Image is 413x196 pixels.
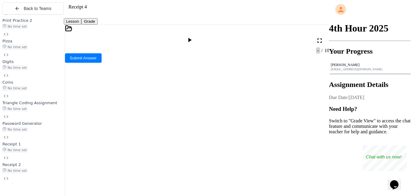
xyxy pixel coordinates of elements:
[2,127,27,132] span: No time set
[323,48,329,53] span: 10
[81,18,97,25] button: Grade
[2,183,21,188] span: Receipt 3
[329,81,411,89] h2: Assignment Details
[329,95,349,100] span: Due Date:
[2,107,27,111] span: No time set
[2,121,42,126] span: Password Generator
[2,59,14,64] span: Digits
[331,68,409,71] div: [EMAIL_ADDRESS][DOMAIN_NAME]
[24,6,51,11] span: Back to Teams
[2,24,27,29] span: No time set
[2,45,27,49] span: No time set
[363,145,407,171] iframe: chat widget
[2,101,57,105] span: Triangle Coding Assignment
[64,18,82,25] button: Lesson
[2,80,13,85] span: Coins
[331,63,409,67] div: [PERSON_NAME]
[2,2,64,15] button: Back to Teams
[329,47,411,55] h2: Your Progress
[2,18,32,23] span: Print Practice 2
[329,106,411,112] h3: Need Help?
[2,162,21,167] span: Receipt 2
[316,47,320,54] span: -
[321,48,323,53] span: /
[65,53,102,63] button: Submit Answer
[329,118,411,135] p: Switch to "Grade View" to access the chat feature and communicate with your teacher for help and ...
[2,65,27,70] span: No time set
[2,168,27,173] span: No time set
[2,39,12,43] span: Pizza
[329,2,411,16] div: My Account
[70,56,97,60] span: Submit Answer
[2,86,27,91] span: No time set
[2,142,21,146] span: Receipt 1
[329,23,411,34] h1: 4th Hour 2025
[69,4,87,9] span: Receipt 4
[388,172,407,190] iframe: chat widget
[2,148,27,152] span: No time set
[349,95,364,100] span: [DATE]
